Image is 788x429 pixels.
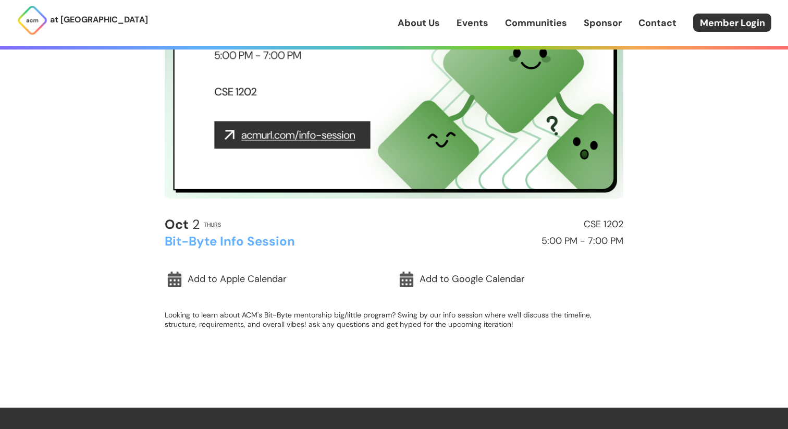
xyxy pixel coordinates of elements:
[17,5,148,36] a: at [GEOGRAPHIC_DATA]
[397,267,623,291] a: Add to Google Calendar
[638,16,676,30] a: Contact
[398,16,440,30] a: About Us
[204,222,221,228] h2: Thurs
[165,217,200,232] h2: 2
[584,16,622,30] a: Sponsor
[17,5,48,36] img: ACM Logo
[165,267,391,291] a: Add to Apple Calendar
[505,16,567,30] a: Communities
[693,14,771,32] a: Member Login
[165,310,623,329] p: Looking to learn about ACM's Bit-Byte mentorship big/little program? Swing by our info session wh...
[457,16,488,30] a: Events
[50,13,148,27] p: at [GEOGRAPHIC_DATA]
[399,219,623,230] h2: CSE 1202
[165,216,189,233] b: Oct
[165,235,389,248] h2: Bit-Byte Info Session
[399,236,623,247] h2: 5:00 PM - 7:00 PM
